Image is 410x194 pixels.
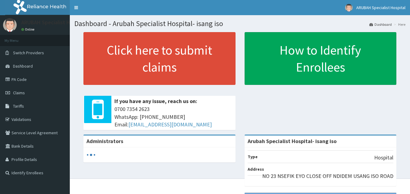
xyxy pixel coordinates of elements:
p: Hospital [374,154,393,162]
a: Dashboard [369,22,392,27]
b: Type [248,154,258,159]
li: Here [392,22,405,27]
p: ARUBAH Specialist Hospital [21,20,86,25]
span: Dashboard [13,63,33,69]
span: ARUBAH Specialist Hospital [356,5,405,10]
span: Tariffs [13,103,24,109]
a: [EMAIL_ADDRESS][DOMAIN_NAME] [128,121,212,128]
span: Switch Providers [13,50,44,55]
a: How to Identify Enrollees [245,32,397,85]
a: Online [21,27,36,32]
img: User Image [3,18,17,32]
p: NO 23 NSEFIK EYO CLOSE OFF NDIDEM USANG ISO ROAD [262,172,393,180]
svg: audio-loading [86,150,96,159]
span: 0700 7354 2623 WhatsApp: [PHONE_NUMBER] Email: [114,105,232,129]
span: Claims [13,90,25,95]
h1: Dashboard - Arubah Specialist Hospital- isang iso [74,20,405,28]
img: User Image [345,4,353,12]
b: Administrators [86,138,123,145]
b: If you have any issue, reach us on: [114,98,197,105]
strong: Arubah Specialist Hospital- isang iso [248,138,337,145]
a: Click here to submit claims [83,32,235,85]
b: Address [248,166,264,172]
